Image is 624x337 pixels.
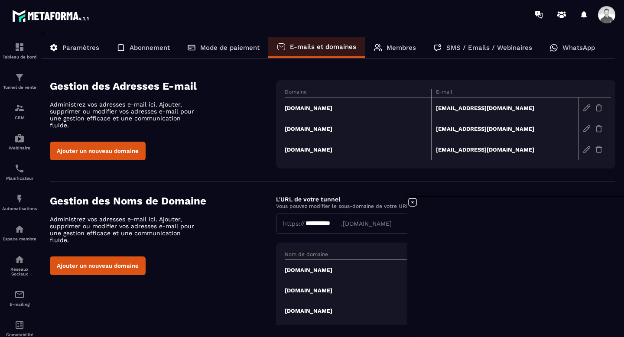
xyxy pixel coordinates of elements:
[387,44,416,52] p: Membres
[50,216,201,243] p: Administrez vos adresses e-mail ici. Ajouter, supprimer ou modifier vos adresses e-mail pour une ...
[14,163,25,174] img: scheduler
[432,89,578,97] th: E-mail
[285,280,507,301] td: [DOMAIN_NAME]
[595,125,603,133] img: trash-gr.2c9399ab.svg
[583,125,591,133] img: edit-gr.78e3acdd.svg
[14,133,25,143] img: automations
[432,97,578,119] td: [EMAIL_ADDRESS][DOMAIN_NAME]
[130,44,170,52] p: Abonnement
[583,146,591,153] img: edit-gr.78e3acdd.svg
[2,96,37,126] a: formationformationCRM
[2,36,37,66] a: formationformationTableau de bord
[2,157,37,187] a: schedulerschedulerPlanificateur
[2,332,37,337] p: Comptabilité
[14,103,25,113] img: formation
[285,301,507,321] td: [DOMAIN_NAME]
[50,101,201,129] p: Administrez vos adresses e-mail ici. Ajouter, supprimer ou modifier vos adresses e-mail pour une ...
[2,302,37,307] p: E-mailing
[290,43,356,51] p: E-mails et domaines
[2,237,37,241] p: Espace membre
[285,89,432,97] th: Domaine
[285,251,507,260] th: Nom de domaine
[562,44,595,52] p: WhatsApp
[14,42,25,52] img: formation
[2,55,37,59] p: Tableau de bord
[2,187,37,217] a: automationsautomationsAutomatisations
[432,139,578,160] td: [EMAIL_ADDRESS][DOMAIN_NAME]
[2,267,37,276] p: Réseaux Sociaux
[285,259,507,280] td: [DOMAIN_NAME]
[50,142,146,160] button: Ajouter un nouveau domaine
[285,139,432,160] td: [DOMAIN_NAME]
[432,118,578,139] td: [EMAIL_ADDRESS][DOMAIN_NAME]
[276,203,615,209] p: Vous pouvez modifier le sous-domaine de votre URL en utilisant le champ ci-dessous
[2,217,37,248] a: automationsautomationsEspace membre
[2,66,37,96] a: formationformationTunnel de vente
[2,176,37,181] p: Planificateur
[2,206,37,211] p: Automatisations
[14,320,25,330] img: accountant
[14,72,25,83] img: formation
[62,44,99,52] p: Paramètres
[14,224,25,234] img: automations
[2,115,37,120] p: CRM
[14,254,25,265] img: social-network
[2,146,37,150] p: Webinaire
[2,85,37,90] p: Tunnel de vente
[14,194,25,204] img: automations
[50,195,276,207] h4: Gestion des Noms de Domaine
[50,256,146,275] button: Ajouter un nouveau domaine
[2,248,37,283] a: social-networksocial-networkRéseaux Sociaux
[446,44,532,52] p: SMS / Emails / Webinaires
[583,104,591,112] img: edit-gr.78e3acdd.svg
[2,126,37,157] a: automationsautomationsWebinaire
[14,289,25,300] img: email
[2,283,37,313] a: emailemailE-mailing
[595,104,603,112] img: trash-gr.2c9399ab.svg
[12,8,90,23] img: logo
[276,196,340,203] label: L'URL de votre tunnel
[200,44,260,52] p: Mode de paiement
[285,97,432,119] td: [DOMAIN_NAME]
[285,118,432,139] td: [DOMAIN_NAME]
[595,146,603,153] img: trash-gr.2c9399ab.svg
[50,80,276,92] h4: Gestion des Adresses E-mail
